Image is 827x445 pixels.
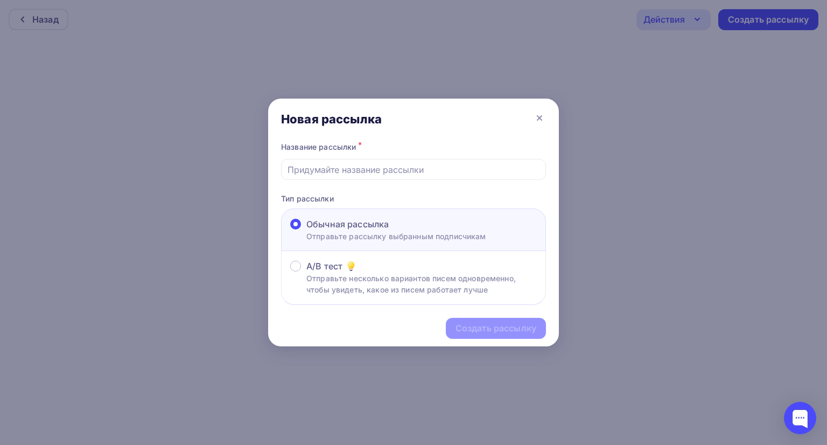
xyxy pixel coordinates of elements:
[306,218,389,231] span: Обычная рассылка
[306,231,486,242] p: Отправьте рассылку выбранным подписчикам
[281,140,546,155] div: Название рассылки
[281,193,546,204] p: Тип рассылки
[306,260,342,273] span: A/B тест
[288,163,540,176] input: Придумайте название рассылки
[281,112,382,127] div: Новая рассылка
[306,273,537,295] p: Отправьте несколько вариантов писем одновременно, чтобы увидеть, какое из писем работает лучше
